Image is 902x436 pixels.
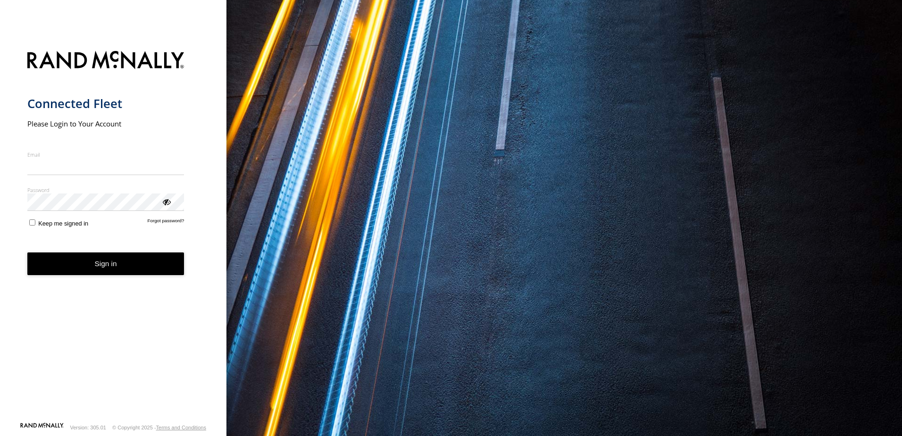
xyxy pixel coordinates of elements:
[29,219,35,226] input: Keep me signed in
[27,186,184,193] label: Password
[156,425,206,430] a: Terms and Conditions
[112,425,206,430] div: © Copyright 2025 -
[27,96,184,111] h1: Connected Fleet
[20,423,64,432] a: Visit our Website
[27,252,184,276] button: Sign in
[27,45,200,422] form: main
[27,119,184,128] h2: Please Login to Your Account
[38,220,88,227] span: Keep me signed in
[70,425,106,430] div: Version: 305.01
[148,218,184,227] a: Forgot password?
[27,49,184,73] img: Rand McNally
[161,197,171,206] div: ViewPassword
[27,151,184,158] label: Email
